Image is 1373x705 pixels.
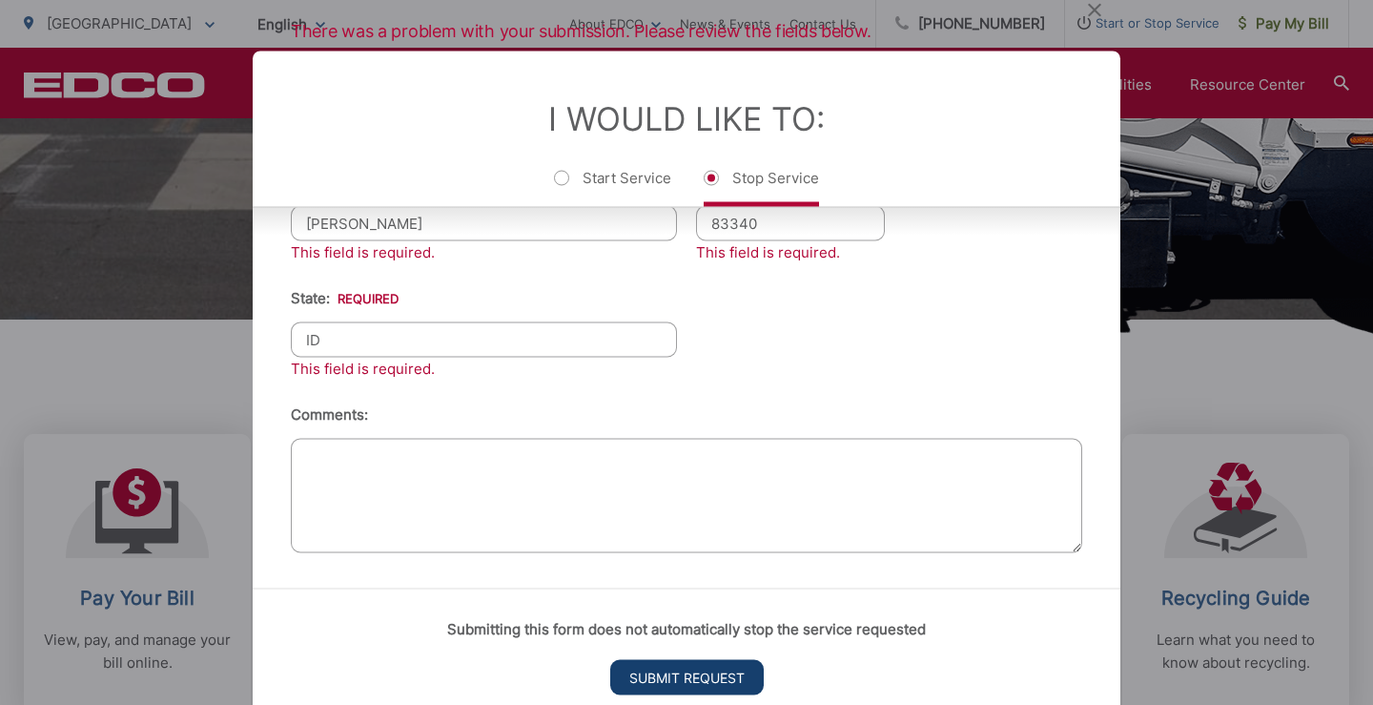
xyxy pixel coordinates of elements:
[704,168,819,206] label: Stop Service
[554,168,671,206] label: Start Service
[696,240,885,263] div: This field is required.
[447,619,926,637] strong: Submitting this form does not automatically stop the service requested
[291,240,677,263] div: This field is required.
[291,357,677,380] div: This field is required.
[548,98,825,137] label: I Would Like To:
[610,659,764,695] input: Submit Request
[291,405,368,423] label: Comments:
[291,289,399,306] label: State:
